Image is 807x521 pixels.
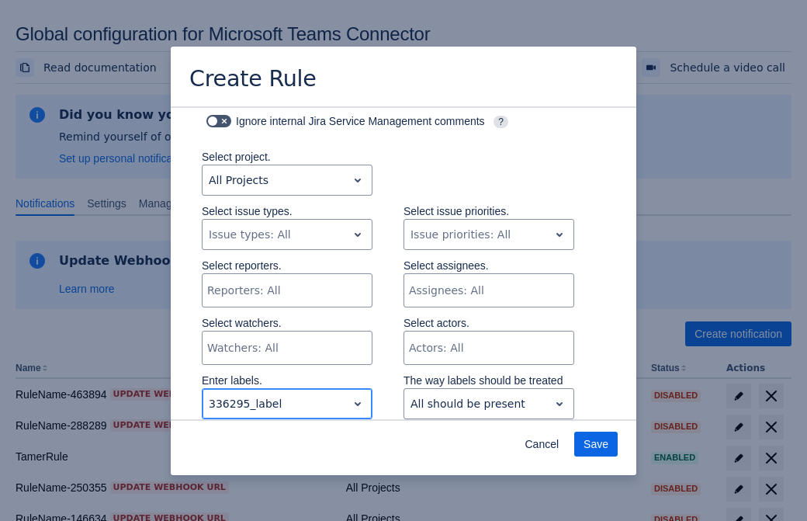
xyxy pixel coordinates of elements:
h3: Create Rule [189,65,317,96]
button: Save [574,432,618,457]
div: Scrollable content [171,106,636,421]
p: Select watchers. [202,315,372,331]
span: open [550,225,569,244]
span: open [348,225,367,244]
button: Cancel [515,432,568,457]
span: open [348,171,367,189]
p: Select project. [202,149,372,165]
p: Select assignees. [403,258,574,273]
p: Select issue types. [202,203,372,219]
span: Cancel [525,432,559,457]
span: open [550,394,569,413]
p: Select reporters. [202,258,372,273]
p: Enter labels. [202,373,372,388]
p: Select actors. [403,315,574,331]
div: Ignore internal Jira Service Management comments [202,110,574,132]
span: Save [584,432,608,457]
span: ? [494,116,508,128]
p: Select issue priorities. [403,203,574,219]
p: The way labels should be treated [403,373,574,388]
span: open [348,394,367,413]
